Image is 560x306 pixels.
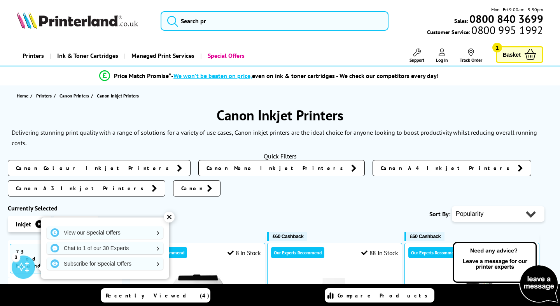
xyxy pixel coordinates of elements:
b: 0800 840 3699 [469,12,543,26]
a: Subscribe for Special Offers [47,257,163,270]
span: Customer Service: [427,26,543,36]
span: Canon A3 Inkjet Printers [16,184,148,192]
span: £60 Cashback [273,233,303,239]
p: Delivering stunning print quality with a range of solutions for a variety of use cases, Canon ink... [12,129,537,147]
div: - even on ink & toner cartridges - We check our competitors every day! [171,72,439,80]
div: Currently Selected [8,204,122,212]
a: Log In [436,49,448,63]
a: Canon Colour Inkjet Printers [8,160,191,176]
a: Special Offers [200,46,250,66]
div: Our Experts Recommend [271,247,324,258]
li: modal_Promise [4,69,534,83]
span: Mon - Fri 9:00am - 5:30pm [491,6,543,13]
span: Log In [436,57,448,63]
span: Canon A4 Inkjet Printers [381,164,514,172]
a: Basket 1 [496,46,543,63]
span: 1 [492,43,502,52]
a: Chat to 1 of our 30 Experts [47,242,163,254]
a: Canon Printers [59,92,91,100]
span: Canon Colour Inkjet Printers [16,164,173,172]
a: Managed Print Services [124,46,200,66]
a: View our Special Offers [47,226,163,239]
button: £60 Cashback [267,232,307,241]
button: £60 Cashback [404,232,444,241]
span: Sales: [454,17,468,24]
a: Canon A4 Inkjet Printers [373,160,531,176]
a: Canon Mono Inkjet Printers [198,160,365,176]
span: £60 Cashback [410,233,441,239]
div: 8 In Stock [227,249,261,257]
input: Search pr [161,11,388,31]
span: 73 Products Found [10,244,79,273]
span: Canon Printers [59,92,89,100]
a: Track Order [460,49,482,63]
span: Price Match Promise* [114,72,171,80]
div: ✕ [164,212,175,223]
a: 0800 840 3699 [468,15,543,23]
div: 3 [12,253,20,261]
span: Inkjet [16,220,31,228]
a: Printerland Logo [17,12,151,30]
a: Canon [173,180,220,196]
span: Canon [181,184,203,192]
a: Ink & Toner Cartridges [50,46,124,66]
div: Quick Filters [8,152,552,160]
span: Compare Products [338,292,432,299]
span: Support [409,57,424,63]
span: Canon Inkjet Printers [97,93,139,99]
span: We won’t be beaten on price, [173,72,252,80]
span: 0800 995 1992 [470,26,543,34]
a: Home [17,92,30,100]
span: Ink & Toner Cartridges [57,46,118,66]
a: Support [409,49,424,63]
span: Sort By: [429,210,450,218]
a: Canon A3 Inkjet Printers [8,180,165,196]
span: Canon Mono Inkjet Printers [206,164,347,172]
a: Recently Viewed (4) [101,288,210,303]
a: Compare Products [325,288,434,303]
span: Basket [503,49,521,60]
img: Printerland Logo [17,12,138,29]
img: Open Live Chat window [451,241,560,304]
div: 88 In Stock [361,249,398,257]
a: Printers [17,46,50,66]
a: Printers [36,92,54,100]
span: Printers [36,92,52,100]
span: Recently Viewed (4) [106,292,210,299]
h1: Canon Inkjet Printers [8,106,552,124]
div: Our Experts Recommend [408,247,462,258]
